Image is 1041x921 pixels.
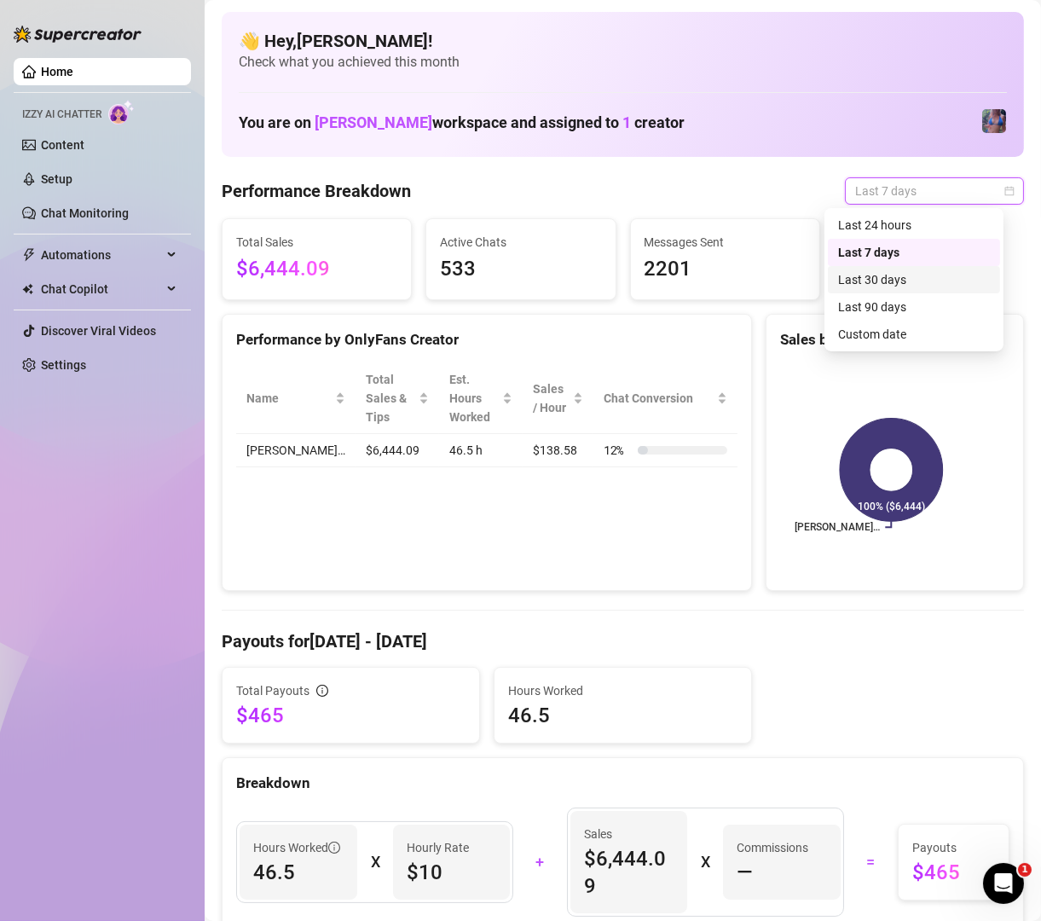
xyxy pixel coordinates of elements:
[622,113,631,131] span: 1
[854,849,888,876] div: =
[855,178,1014,204] span: Last 7 days
[328,842,340,854] span: info-circle
[236,772,1009,795] div: Breakdown
[41,138,84,152] a: Content
[584,845,674,900] span: $6,444.09
[222,629,1024,653] h4: Payouts for [DATE] - [DATE]
[41,241,162,269] span: Automations
[584,825,674,843] span: Sales
[593,363,737,434] th: Chat Conversion
[371,849,379,876] div: X
[838,243,990,262] div: Last 7 days
[508,681,737,700] span: Hours Worked
[356,434,439,467] td: $6,444.09
[828,293,1000,321] div: Last 90 days
[737,859,753,886] span: —
[645,233,806,252] span: Messages Sent
[253,838,340,857] span: Hours Worked
[912,859,995,886] span: $465
[828,321,1000,348] div: Custom date
[41,65,73,78] a: Home
[982,109,1006,133] img: Jaylie
[41,275,162,303] span: Chat Copilot
[222,179,411,203] h4: Performance Breakdown
[22,283,33,295] img: Chat Copilot
[41,206,129,220] a: Chat Monitoring
[439,434,523,467] td: 46.5 h
[236,434,356,467] td: [PERSON_NAME]…
[366,370,415,426] span: Total Sales & Tips
[533,379,570,417] span: Sales / Hour
[41,324,156,338] a: Discover Viral Videos
[236,253,397,286] span: $6,444.09
[838,270,990,289] div: Last 30 days
[795,522,880,534] text: [PERSON_NAME]…
[239,113,685,132] h1: You are on workspace and assigned to creator
[246,389,332,408] span: Name
[1004,186,1015,196] span: calendar
[22,248,36,262] span: thunderbolt
[14,26,142,43] img: logo-BBDzfeDw.svg
[645,253,806,286] span: 2201
[983,863,1024,904] iframe: Intercom live chat
[449,370,500,426] div: Est. Hours Worked
[523,849,557,876] div: +
[236,233,397,252] span: Total Sales
[253,859,344,886] span: 46.5
[236,681,309,700] span: Total Payouts
[440,253,601,286] span: 533
[239,53,1007,72] span: Check what you achieved this month
[523,363,593,434] th: Sales / Hour
[407,859,497,886] span: $10
[912,838,995,857] span: Payouts
[604,441,631,460] span: 12 %
[604,389,714,408] span: Chat Conversion
[780,328,1009,351] div: Sales by OnlyFans Creator
[828,211,1000,239] div: Last 24 hours
[838,325,990,344] div: Custom date
[407,838,469,857] article: Hourly Rate
[236,702,466,729] span: $465
[41,172,72,186] a: Setup
[701,849,709,876] div: X
[356,363,439,434] th: Total Sales & Tips
[508,702,737,729] span: 46.5
[838,216,990,235] div: Last 24 hours
[828,239,1000,266] div: Last 7 days
[22,107,101,123] span: Izzy AI Chatter
[316,685,328,697] span: info-circle
[108,100,135,125] img: AI Chatter
[41,358,86,372] a: Settings
[737,838,808,857] article: Commissions
[523,434,593,467] td: $138.58
[239,29,1007,53] h4: 👋 Hey, [PERSON_NAME] !
[828,266,1000,293] div: Last 30 days
[1018,863,1032,877] span: 1
[838,298,990,316] div: Last 90 days
[236,363,356,434] th: Name
[236,328,737,351] div: Performance by OnlyFans Creator
[440,233,601,252] span: Active Chats
[315,113,432,131] span: [PERSON_NAME]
